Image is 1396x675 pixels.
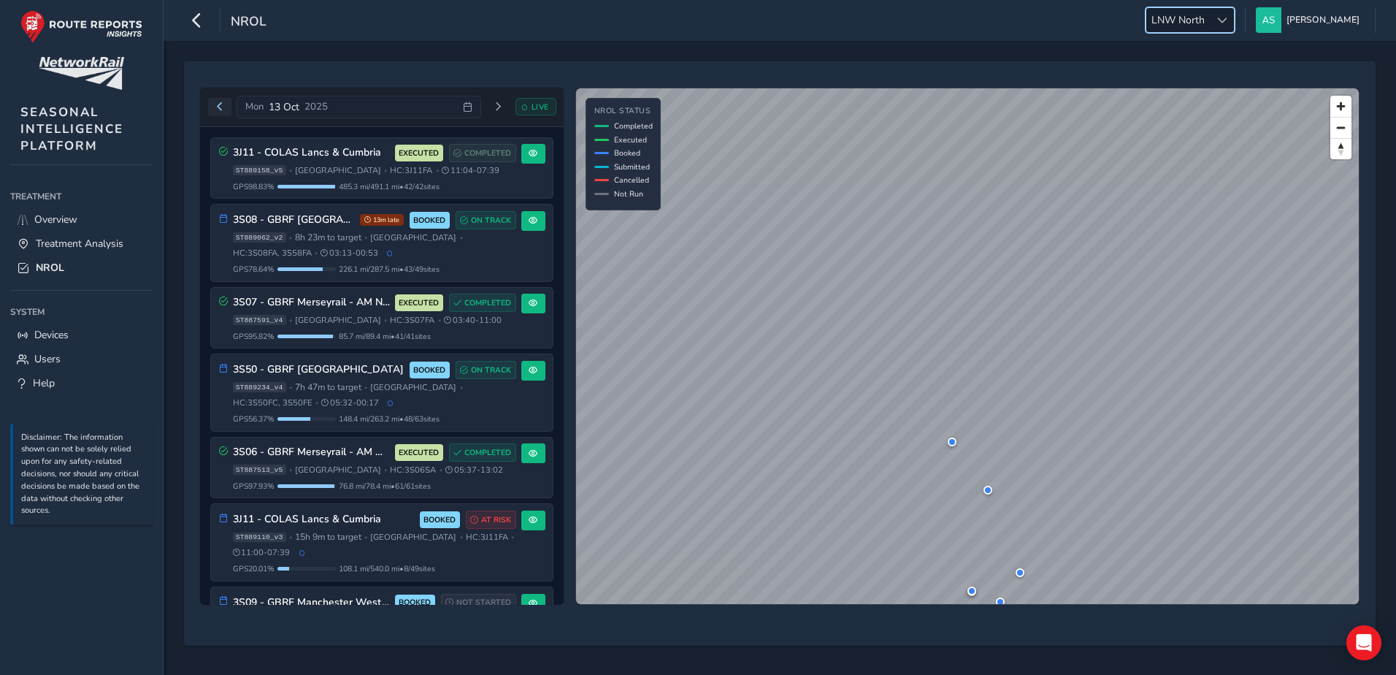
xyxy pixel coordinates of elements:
[295,531,361,543] span: 15h 9m to target
[233,248,312,259] span: HC: 3S08FA, 3S58FA
[614,121,653,131] span: Completed
[364,533,367,541] span: •
[289,384,292,392] span: •
[481,514,511,526] span: AT RISK
[486,98,510,116] button: Next day
[233,465,286,475] span: ST887513_v5
[466,532,508,543] span: HC: 3J11FA
[21,432,145,518] p: Disclaimer: The information shown can not be solely relied upon for any safety-related decisions,...
[390,315,434,326] span: HC: 3S07FA
[1146,8,1210,32] span: LNW North
[10,301,153,323] div: System
[233,331,275,342] span: GPS 95.82 %
[20,104,123,154] span: SEASONAL INTELLIGENCE PLATFORM
[364,384,367,392] span: •
[295,315,381,326] span: [GEOGRAPHIC_DATA]
[233,364,404,376] h3: 3S50 - GBRF [GEOGRAPHIC_DATA]
[440,466,442,474] span: •
[233,232,286,243] span: ST889062_v2
[34,352,61,366] span: Users
[464,148,511,159] span: COMPLETED
[460,384,463,392] span: •
[399,597,431,609] span: BOOKED
[245,100,264,113] span: Mon
[1330,117,1351,138] button: Zoom out
[1330,138,1351,159] button: Reset bearing to north
[384,466,387,474] span: •
[399,447,439,459] span: EXECUTED
[20,10,142,43] img: rr logo
[269,100,299,114] span: 13 Oct
[360,214,404,226] span: 13m late
[339,331,431,342] span: 85.7 mi / 89.4 mi • 41 / 41 sites
[399,297,439,309] span: EXECUTED
[233,413,275,424] span: GPS 56.37 %
[233,264,275,275] span: GPS 78.64 %
[413,365,445,376] span: BOOKED
[438,316,441,324] span: •
[614,175,649,186] span: Cancelled
[460,533,463,541] span: •
[295,232,361,243] span: 8h 23m to target
[10,207,153,232] a: Overview
[460,234,463,242] span: •
[233,481,275,492] span: GPS 97.93 %
[289,316,292,324] span: •
[442,165,499,176] span: 11:04 - 07:39
[364,234,367,242] span: •
[370,382,456,393] span: [GEOGRAPHIC_DATA]
[233,547,291,558] span: 11:00 - 07:39
[339,413,440,424] span: 148.4 mi / 263.2 mi • 48 / 63 sites
[34,213,77,226] span: Overview
[233,315,286,325] span: ST887591_v4
[233,165,286,175] span: ST889158_v5
[289,533,292,541] span: •
[614,161,650,172] span: Submitted
[315,249,318,257] span: •
[231,12,266,33] span: NROL
[295,465,381,476] span: [GEOGRAPHIC_DATA]
[208,98,232,116] button: Previous day
[295,165,381,176] span: [GEOGRAPHIC_DATA]
[10,347,153,371] a: Users
[321,397,379,408] span: 05:32 - 00:17
[1346,625,1381,660] div: Open Intercom Messenger
[289,167,292,175] span: •
[1256,7,1281,33] img: diamond-layout
[339,481,431,492] span: 76.8 mi / 78.4 mi • 61 / 61 sites
[34,328,69,342] span: Devices
[444,315,502,326] span: 03:40 - 11:00
[233,214,355,226] h3: 3S08 - GBRF [GEOGRAPHIC_DATA]/[GEOGRAPHIC_DATA]
[532,102,549,113] span: LIVE
[295,381,361,393] span: 7h 47m to target
[390,465,436,476] span: HC: 3S06SA
[33,376,55,390] span: Help
[1330,96,1351,117] button: Zoom in
[233,181,275,192] span: GPS 98.83 %
[384,167,387,175] span: •
[315,399,318,407] span: •
[576,88,1359,604] canvas: Map
[471,365,511,376] span: ON TRACK
[339,181,440,192] span: 485.3 mi / 491.1 mi • 42 / 42 sites
[233,397,312,408] span: HC: 3S50FC, 3S50FE
[233,147,390,159] h3: 3J11 - COLAS Lancs & Cumbria
[614,148,640,159] span: Booked
[370,532,456,543] span: [GEOGRAPHIC_DATA]
[304,100,328,113] span: 2025
[233,597,390,609] h3: 3S09 - GBRF Manchester West/[GEOGRAPHIC_DATA]
[423,514,456,526] span: BOOKED
[594,107,653,116] h4: NROL Status
[39,57,124,90] img: customer logo
[614,134,647,145] span: Executed
[1286,7,1359,33] span: [PERSON_NAME]
[399,148,439,159] span: EXECUTED
[10,256,153,280] a: NROL
[370,232,456,243] span: [GEOGRAPHIC_DATA]
[1256,7,1365,33] button: [PERSON_NAME]
[436,167,439,175] span: •
[339,563,435,574] span: 108.1 mi / 540.0 mi • 8 / 49 sites
[289,466,292,474] span: •
[10,186,153,207] div: Treatment
[10,371,153,395] a: Help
